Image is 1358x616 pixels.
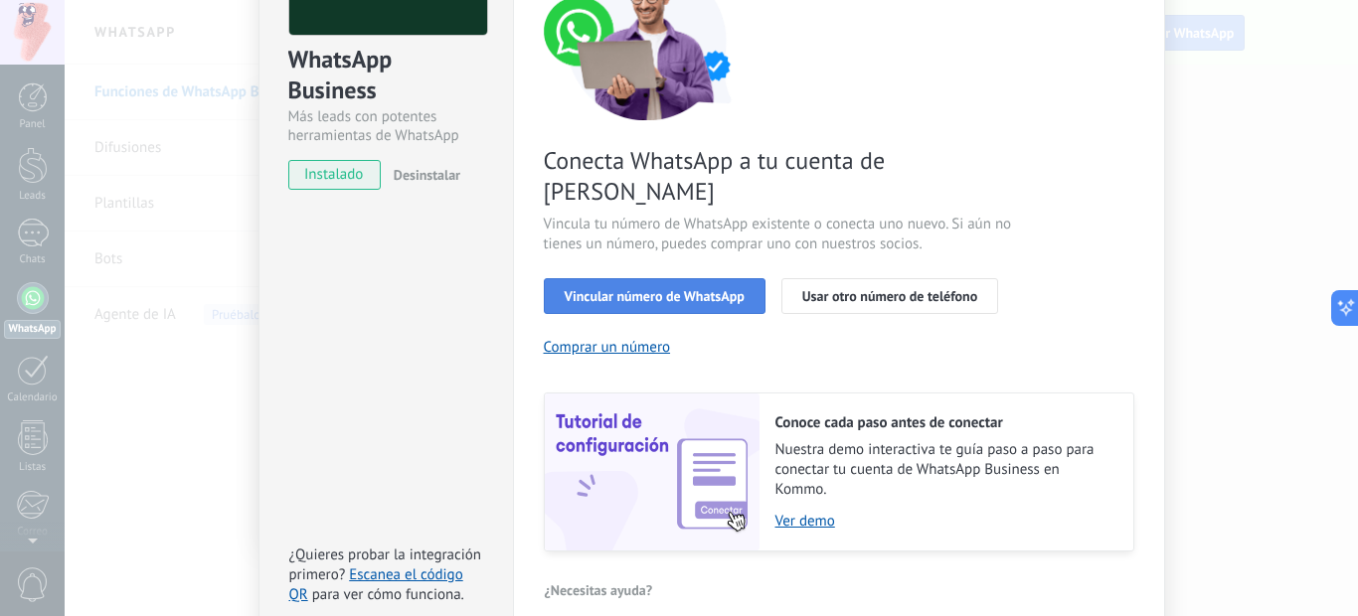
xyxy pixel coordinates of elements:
button: ¿Necesitas ayuda? [544,575,654,605]
div: WhatsApp Business [288,44,484,107]
span: Conecta WhatsApp a tu cuenta de [PERSON_NAME] [544,145,1017,207]
span: Desinstalar [394,166,460,184]
span: ¿Necesitas ayuda? [545,583,653,597]
span: ¿Quieres probar la integración primero? [289,545,482,584]
button: Usar otro número de teléfono [781,278,998,314]
button: Vincular número de WhatsApp [544,278,765,314]
div: Más leads con potentes herramientas de WhatsApp [288,107,484,145]
span: Nuestra demo interactiva te guía paso a paso para conectar tu cuenta de WhatsApp Business en Kommo. [775,440,1113,500]
span: Vincular número de WhatsApp [565,289,745,303]
button: Comprar un número [544,338,671,357]
button: Desinstalar [386,160,460,190]
h2: Conoce cada paso antes de conectar [775,413,1113,432]
a: Ver demo [775,512,1113,531]
span: Vincula tu número de WhatsApp existente o conecta uno nuevo. Si aún no tienes un número, puedes c... [544,215,1017,254]
span: instalado [289,160,380,190]
span: para ver cómo funciona. [312,585,464,604]
a: Escanea el código QR [289,565,463,604]
span: Usar otro número de teléfono [802,289,977,303]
